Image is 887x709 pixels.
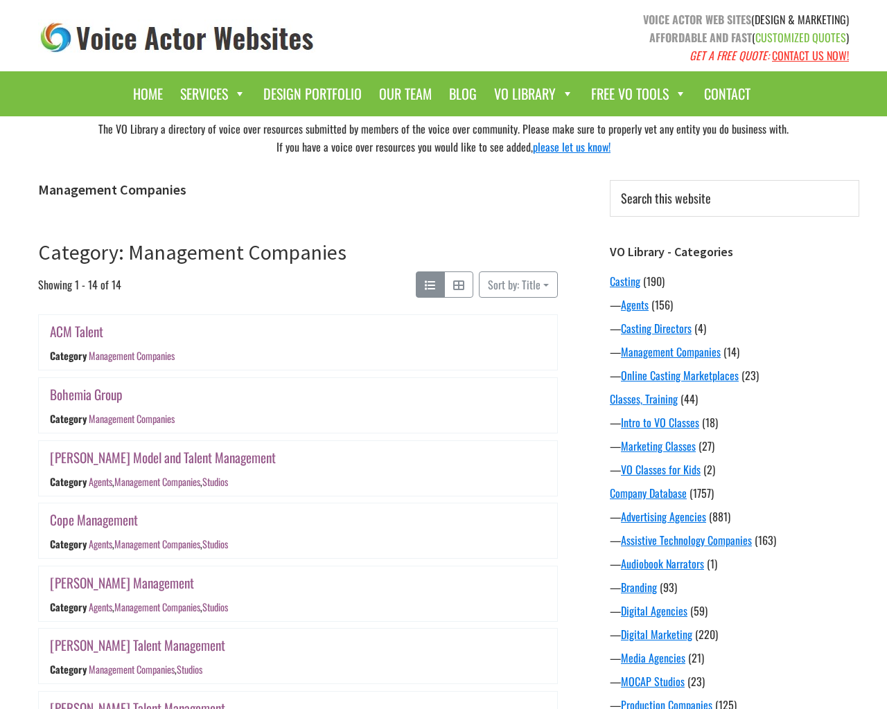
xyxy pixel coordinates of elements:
[755,29,846,46] span: CUSTOMIZED QUOTES
[649,29,752,46] strong: AFFORDABLE AND FAST
[114,474,200,489] a: Management Companies
[687,673,705,690] span: (23)
[621,602,687,619] a: Digital Agencies
[89,349,175,364] a: Management Companies
[50,600,87,614] div: Category
[621,579,657,595] a: Branding
[89,537,228,551] div: , ,
[610,579,859,595] div: —
[660,579,677,595] span: (93)
[690,485,714,501] span: (1757)
[610,673,859,690] div: —
[643,273,665,289] span: (190)
[610,508,859,525] div: —
[621,438,696,454] a: Marketing Classes
[50,635,225,655] a: [PERSON_NAME] Talent Management
[38,239,346,265] a: Category: Management Companies
[50,447,276,467] a: [PERSON_NAME] Model and Talent Management
[89,474,112,489] a: Agents
[89,663,202,677] div: ,
[610,555,859,572] div: —
[610,296,859,313] div: —
[89,600,228,614] div: , ,
[610,244,859,260] h3: VO Library - Categories
[533,138,611,155] a: please let us know!
[621,461,701,478] a: VO Classes for Kids
[50,321,103,341] a: ACM Talent
[702,414,718,431] span: (18)
[126,78,170,109] a: Home
[755,532,776,548] span: (163)
[610,532,859,548] div: —
[50,537,87,551] div: Category
[621,673,685,690] a: MOCAP Studios
[610,414,859,431] div: —
[50,663,87,677] div: Category
[690,47,769,64] em: GET A FREE QUOTE:
[38,19,317,56] img: voice_actor_websites_logo
[723,343,739,360] span: (14)
[621,343,721,360] a: Management Companies
[680,391,698,407] span: (44)
[610,602,859,619] div: —
[256,78,369,109] a: Design Portfolio
[89,600,112,614] a: Agents
[688,649,704,666] span: (21)
[610,649,859,666] div: —
[695,626,718,643] span: (220)
[50,573,194,593] a: [PERSON_NAME] Management
[89,663,175,677] a: Management Companies
[479,271,558,298] button: Sort by: Title
[610,367,859,384] div: —
[372,78,439,109] a: Our Team
[202,600,228,614] a: Studios
[610,343,859,360] div: —
[610,461,859,478] div: —
[610,391,678,407] a: Classes, Training
[28,116,859,159] div: The VO Library a directory of voice over resources submitted by members of the voice over communi...
[690,602,708,619] span: (59)
[50,411,87,426] div: Category
[89,411,175,426] a: Management Companies
[610,485,687,501] a: Company Database
[173,78,253,109] a: Services
[202,537,228,551] a: Studios
[610,273,640,289] a: Casting
[610,180,859,217] input: Search this website
[89,537,112,551] a: Agents
[38,181,558,198] h1: Management Companies
[50,474,87,489] div: Category
[610,626,859,643] div: —
[114,600,200,614] a: Management Companies
[621,508,706,525] a: Advertising Agencies
[610,438,859,454] div: —
[621,367,739,384] a: Online Casting Marketplaces
[699,438,714,454] span: (27)
[454,10,849,64] p: (DESIGN & MARKETING) ( )
[772,47,849,64] a: CONTACT US NOW!
[487,78,581,109] a: VO Library
[610,320,859,336] div: —
[621,320,692,336] a: Casting Directors
[621,626,692,643] a: Digital Marketing
[584,78,694,109] a: Free VO Tools
[651,296,673,313] span: (156)
[621,649,685,666] a: Media Agencies
[177,663,202,677] a: Studios
[694,320,706,336] span: (4)
[621,296,649,313] a: Agents
[50,510,138,530] a: Cope Management
[621,532,752,548] a: Assistive Technology Companies
[114,537,200,551] a: Management Companies
[38,271,121,298] span: Showing 1 - 14 of 14
[621,414,699,431] a: Intro to VO Classes
[709,508,730,525] span: (881)
[741,367,759,384] span: (23)
[50,349,87,364] div: Category
[703,461,715,478] span: (2)
[707,555,717,572] span: (1)
[89,474,228,489] div: , ,
[621,555,704,572] a: Audiobook Narrators
[50,384,123,404] a: Bohemia Group
[442,78,484,109] a: Blog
